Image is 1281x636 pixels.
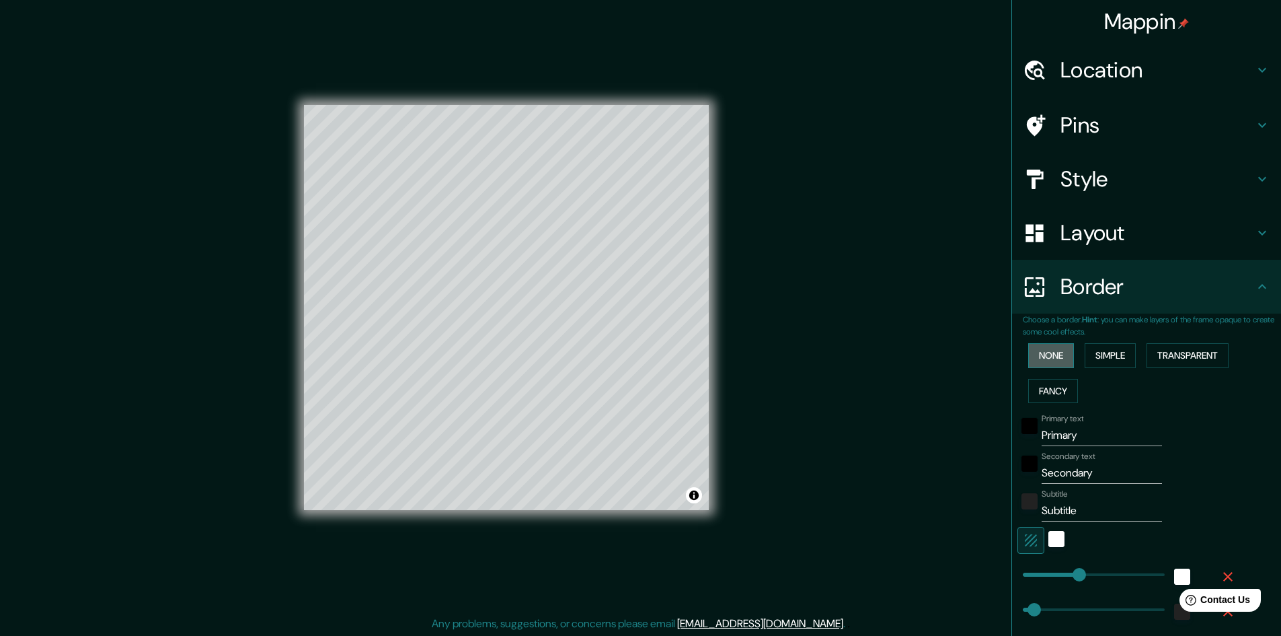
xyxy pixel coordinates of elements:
label: Primary text [1042,413,1083,425]
p: Choose a border. : you can make layers of the frame opaque to create some cool effects. [1023,314,1281,338]
button: Toggle attribution [686,487,702,503]
div: Layout [1012,206,1281,260]
div: Style [1012,152,1281,206]
h4: Pins [1060,112,1254,139]
label: Secondary text [1042,451,1095,462]
div: Location [1012,43,1281,97]
a: [EMAIL_ADDRESS][DOMAIN_NAME] [677,616,843,631]
h4: Layout [1060,219,1254,246]
div: Pins [1012,98,1281,152]
button: white [1048,531,1064,547]
p: Any problems, suggestions, or concerns please email . [432,616,845,632]
b: Hint [1082,314,1097,325]
button: black [1021,456,1038,472]
button: color-222222 [1021,493,1038,509]
button: white [1174,569,1190,585]
h4: Mappin [1104,8,1190,35]
label: Subtitle [1042,489,1068,500]
button: None [1028,343,1074,368]
button: Fancy [1028,379,1078,404]
img: pin-icon.png [1178,18,1189,29]
button: Transparent [1147,343,1229,368]
div: . [847,616,850,632]
div: Border [1012,260,1281,314]
button: Simple [1085,343,1136,368]
div: . [845,616,847,632]
h4: Style [1060,166,1254,192]
h4: Location [1060,57,1254,83]
h4: Border [1060,273,1254,300]
iframe: Help widget launcher [1161,584,1266,621]
button: black [1021,418,1038,434]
